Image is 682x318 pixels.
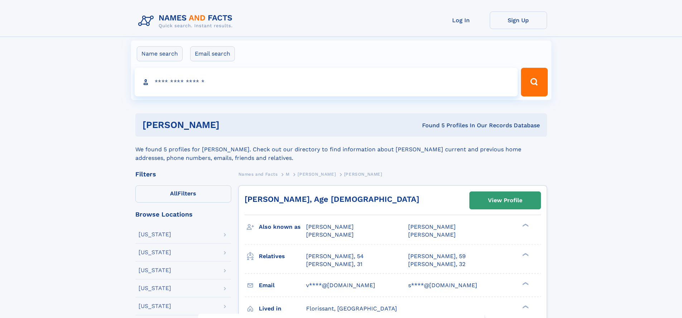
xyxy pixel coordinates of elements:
[321,122,540,129] div: Found 5 Profiles In Our Records Database
[470,192,541,209] a: View Profile
[408,223,456,230] span: [PERSON_NAME]
[306,231,354,238] span: [PERSON_NAME]
[521,252,529,257] div: ❯
[521,281,529,286] div: ❯
[306,252,364,260] a: [PERSON_NAME], 54
[135,171,231,177] div: Filters
[245,195,419,204] a: [PERSON_NAME], Age [DEMOGRAPHIC_DATA]
[139,232,171,237] div: [US_STATE]
[139,267,171,273] div: [US_STATE]
[298,172,336,177] span: [PERSON_NAME]
[135,11,238,31] img: Logo Names and Facts
[142,120,321,129] h1: [PERSON_NAME]
[259,279,306,291] h3: Email
[408,231,456,238] span: [PERSON_NAME]
[259,221,306,233] h3: Also known as
[344,172,382,177] span: [PERSON_NAME]
[521,223,529,228] div: ❯
[238,170,278,179] a: Names and Facts
[139,303,171,309] div: [US_STATE]
[521,68,547,96] button: Search Button
[259,250,306,262] h3: Relatives
[306,305,397,312] span: Florissant, [GEOGRAPHIC_DATA]
[306,223,354,230] span: [PERSON_NAME]
[190,46,235,61] label: Email search
[298,170,336,179] a: [PERSON_NAME]
[490,11,547,29] a: Sign Up
[139,285,171,291] div: [US_STATE]
[259,303,306,315] h3: Lived in
[135,68,518,96] input: search input
[135,185,231,203] label: Filters
[135,137,547,162] div: We found 5 profiles for [PERSON_NAME]. Check out our directory to find information about [PERSON_...
[488,192,522,209] div: View Profile
[306,260,362,268] a: [PERSON_NAME], 31
[170,190,178,197] span: All
[137,46,183,61] label: Name search
[408,252,466,260] a: [PERSON_NAME], 59
[139,250,171,255] div: [US_STATE]
[286,170,290,179] a: M
[408,260,465,268] a: [PERSON_NAME], 32
[135,211,231,218] div: Browse Locations
[286,172,290,177] span: M
[521,304,529,309] div: ❯
[432,11,490,29] a: Log In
